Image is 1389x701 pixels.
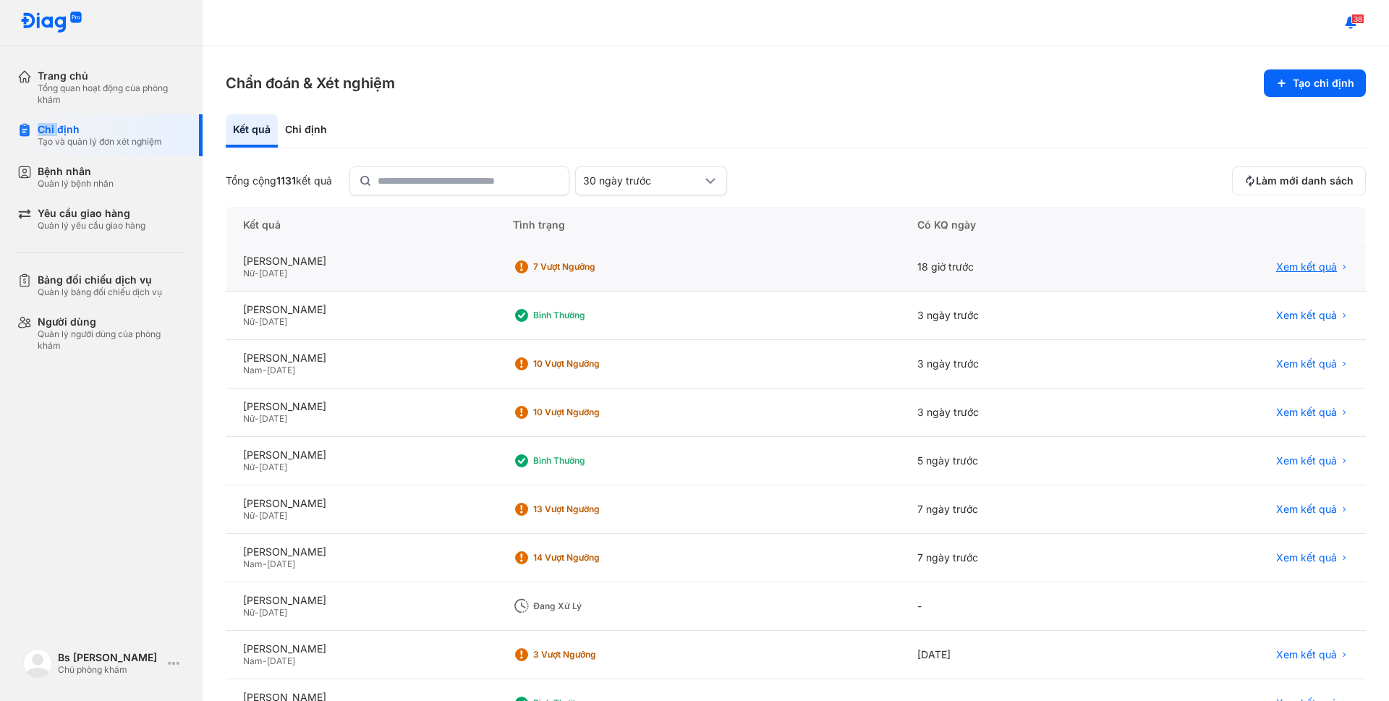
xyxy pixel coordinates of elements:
div: [PERSON_NAME] [243,594,478,607]
div: 7 Vượt ngưỡng [533,261,649,273]
div: 14 Vượt ngưỡng [533,552,649,564]
span: Xem kết quả [1276,503,1337,516]
span: [DATE] [267,558,295,569]
div: Quản lý bảng đối chiếu dịch vụ [38,286,162,298]
span: 38 [1351,14,1364,24]
span: [DATE] [259,607,287,618]
span: - [263,558,267,569]
div: Tạo và quản lý đơn xét nghiệm [38,136,162,148]
span: Xem kết quả [1276,648,1337,661]
span: Nữ [243,510,255,521]
div: 7 ngày trước [900,534,1121,582]
span: - [263,365,267,375]
div: Tình trạng [496,207,900,243]
span: Nữ [243,607,255,618]
div: [PERSON_NAME] [243,352,478,365]
span: Nữ [243,316,255,327]
span: - [255,316,259,327]
div: Đang xử lý [533,600,649,612]
span: - [255,607,259,618]
span: - [255,268,259,279]
button: Tạo chỉ định [1264,69,1366,97]
div: Chủ phòng khám [58,664,162,676]
div: Bs [PERSON_NAME] [58,651,162,664]
span: Xem kết quả [1276,551,1337,564]
div: 7 ngày trước [900,485,1121,534]
div: 3 Vượt ngưỡng [533,649,649,660]
div: [PERSON_NAME] [243,400,478,413]
span: [DATE] [259,510,287,521]
div: 30 ngày trước [583,174,702,187]
span: [DATE] [259,462,287,472]
div: Kết quả [226,207,496,243]
div: 13 Vượt ngưỡng [533,504,649,515]
span: [DATE] [259,413,287,424]
span: Nữ [243,462,255,472]
div: Quản lý người dùng của phòng khám [38,328,185,352]
div: Quản lý bệnh nhân [38,178,114,190]
span: Nam [243,558,263,569]
div: Tổng cộng kết quả [226,174,332,187]
div: 10 Vượt ngưỡng [533,358,649,370]
div: Chỉ định [38,123,162,136]
div: Bảng đối chiếu dịch vụ [38,273,162,286]
span: [DATE] [259,316,287,327]
div: [PERSON_NAME] [243,449,478,462]
div: 3 ngày trước [900,292,1121,340]
img: logo [23,649,52,678]
div: Bệnh nhân [38,165,114,178]
div: Kết quả [226,114,278,148]
span: Xem kết quả [1276,260,1337,273]
div: Người dùng [38,315,185,328]
div: [PERSON_NAME] [243,303,478,316]
span: Nam [243,365,263,375]
span: Xem kết quả [1276,406,1337,419]
span: Xem kết quả [1276,309,1337,322]
span: Xem kết quả [1276,357,1337,370]
div: 10 Vượt ngưỡng [533,407,649,418]
div: [PERSON_NAME] [243,497,478,510]
div: [PERSON_NAME] [243,255,478,268]
span: Nữ [243,268,255,279]
div: 3 ngày trước [900,340,1121,388]
div: Trang chủ [38,69,185,82]
h3: Chẩn đoán & Xét nghiệm [226,73,395,93]
span: - [255,413,259,424]
div: Chỉ định [278,114,334,148]
div: [PERSON_NAME] [243,642,478,655]
span: [DATE] [267,365,295,375]
div: 5 ngày trước [900,437,1121,485]
div: - [900,582,1121,631]
span: [DATE] [259,268,287,279]
div: Bình thường [533,455,649,467]
span: 1131 [276,174,296,187]
div: Quản lý yêu cầu giao hàng [38,220,145,231]
div: Bình thường [533,310,649,321]
span: [DATE] [267,655,295,666]
span: - [263,655,267,666]
span: - [255,462,259,472]
img: logo [20,12,82,34]
div: Yêu cầu giao hàng [38,207,145,220]
button: Làm mới danh sách [1232,166,1366,195]
div: Có KQ ngày [900,207,1121,243]
div: [PERSON_NAME] [243,545,478,558]
div: [DATE] [900,631,1121,679]
span: - [255,510,259,521]
div: Tổng quan hoạt động của phòng khám [38,82,185,106]
div: 3 ngày trước [900,388,1121,437]
span: Xem kết quả [1276,454,1337,467]
span: Nữ [243,413,255,424]
div: 18 giờ trước [900,243,1121,292]
span: Làm mới danh sách [1256,174,1354,187]
span: Nam [243,655,263,666]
